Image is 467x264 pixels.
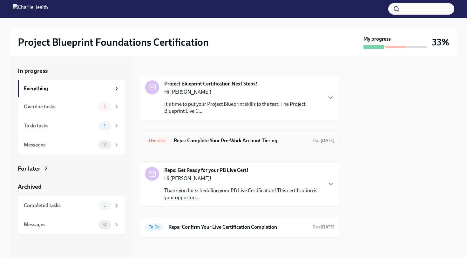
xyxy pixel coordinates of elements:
div: Messages [24,141,96,148]
a: Messages0 [18,215,125,234]
span: 2 [100,142,110,147]
div: To do tasks [24,122,96,129]
strong: [DATE] [321,138,335,143]
div: Completed tasks [24,202,96,209]
a: OverdueReps: Complete Your Pre-Work Account TieringDue[DATE] [145,136,335,146]
div: In progress [140,62,170,70]
span: September 8th, 2025 11:00 [313,138,335,144]
h3: 33% [432,37,449,48]
strong: Reps: Get Ready for your PB Live Cert! [164,167,248,174]
h2: Project Blueprint Foundations Certification [18,36,209,49]
a: Archived [18,183,125,191]
div: Messages [24,221,96,228]
h6: Reps: Complete Your Pre-Work Account Tiering [174,137,308,144]
div: Everything [24,85,111,92]
span: 1 [100,104,110,109]
span: Due [313,224,335,230]
span: 1 [100,203,110,208]
a: Completed tasks1 [18,196,125,215]
div: Overdue tasks [24,103,96,110]
h6: Reps: Confirm Your Live Certification Completion [168,224,308,231]
a: Overdue tasks1 [18,97,125,116]
a: In progress [18,67,125,75]
img: CharlieHealth [13,4,48,14]
span: 1 [100,123,110,128]
div: For later [18,165,40,173]
a: To DoReps: Confirm Your Live Certification CompletionDue[DATE] [145,222,335,232]
span: October 2nd, 2025 11:00 [313,224,335,230]
p: It's time to put your Project Blueprint skills to the test! The Project Blueprint Live C... [164,101,322,115]
a: To do tasks1 [18,116,125,135]
a: For later [18,165,125,173]
a: Messages2 [18,135,125,154]
a: Everything [18,80,125,97]
span: Overdue [145,138,169,143]
strong: Project Blueprint Certification Next Steps! [164,80,257,87]
p: Hi [PERSON_NAME]! [164,89,322,96]
span: 0 [99,222,110,227]
strong: My progress [363,36,391,43]
strong: [DATE] [321,224,335,230]
span: To Do [145,225,163,229]
p: Hi [PERSON_NAME]! [164,175,322,182]
p: Thank you for scheduling your PB Live Certification! This certification is your opportun... [164,187,322,201]
span: Due [313,138,335,143]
